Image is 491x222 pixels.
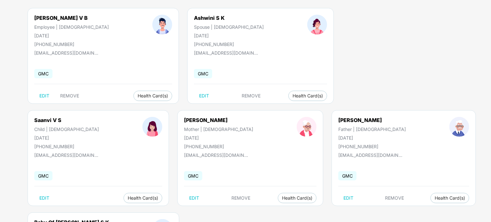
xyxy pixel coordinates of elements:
div: Father | [DEMOGRAPHIC_DATA] [338,126,406,132]
div: [PHONE_NUMBER] [194,42,264,47]
div: [EMAIL_ADDRESS][DOMAIN_NAME] [338,152,402,158]
div: [EMAIL_ADDRESS][DOMAIN_NAME] [194,50,258,56]
button: EDIT [34,193,54,203]
div: [DATE] [184,135,253,141]
span: Health Card(s) [138,94,168,97]
button: EDIT [338,193,358,203]
img: profileImage [449,117,469,137]
div: [DATE] [338,135,406,141]
button: REMOVE [237,91,266,101]
div: [PERSON_NAME] [338,117,406,123]
div: [PERSON_NAME] V B [34,15,109,21]
button: REMOVE [227,193,256,203]
div: [EMAIL_ADDRESS][DOMAIN_NAME] [34,152,98,158]
span: EDIT [39,195,49,201]
div: Employee | [DEMOGRAPHIC_DATA] [34,24,109,30]
span: Health Card(s) [128,196,158,200]
div: [PHONE_NUMBER] [34,42,109,47]
div: [PHONE_NUMBER] [338,144,406,149]
span: EDIT [199,93,209,98]
button: EDIT [34,91,54,101]
div: Spouse | [DEMOGRAPHIC_DATA] [194,24,264,30]
span: Health Card(s) [282,196,312,200]
div: [EMAIL_ADDRESS][DOMAIN_NAME] [184,152,248,158]
img: profileImage [307,15,327,34]
span: Health Card(s) [435,196,465,200]
span: GMC [338,171,357,180]
span: REMOVE [385,195,404,201]
div: [PHONE_NUMBER] [34,144,99,149]
button: Health Card(s) [278,193,317,203]
button: REMOVE [380,193,409,203]
div: [PERSON_NAME] [184,117,253,123]
span: EDIT [343,195,353,201]
div: Child | [DEMOGRAPHIC_DATA] [34,126,99,132]
span: Health Card(s) [293,94,323,97]
button: Health Card(s) [133,91,172,101]
button: EDIT [194,91,214,101]
span: REMOVE [232,195,251,201]
div: [EMAIL_ADDRESS][DOMAIN_NAME] [34,50,98,56]
div: Saanvi V S [34,117,99,123]
span: REMOVE [60,93,79,98]
div: Ashwini S K [194,15,264,21]
span: GMC [184,171,202,180]
img: profileImage [297,117,317,137]
span: EDIT [189,195,199,201]
button: EDIT [184,193,204,203]
div: [DATE] [194,33,264,38]
button: Health Card(s) [431,193,469,203]
button: Health Card(s) [124,193,162,203]
img: profileImage [142,117,162,137]
button: Health Card(s) [288,91,327,101]
span: EDIT [39,93,49,98]
span: GMC [34,171,52,180]
div: [DATE] [34,135,99,141]
span: GMC [194,69,212,78]
img: profileImage [152,15,172,34]
div: [PHONE_NUMBER] [184,144,253,149]
span: REMOVE [242,93,261,98]
div: [DATE] [34,33,109,38]
button: REMOVE [55,91,84,101]
div: Mother | [DEMOGRAPHIC_DATA] [184,126,253,132]
span: GMC [34,69,52,78]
